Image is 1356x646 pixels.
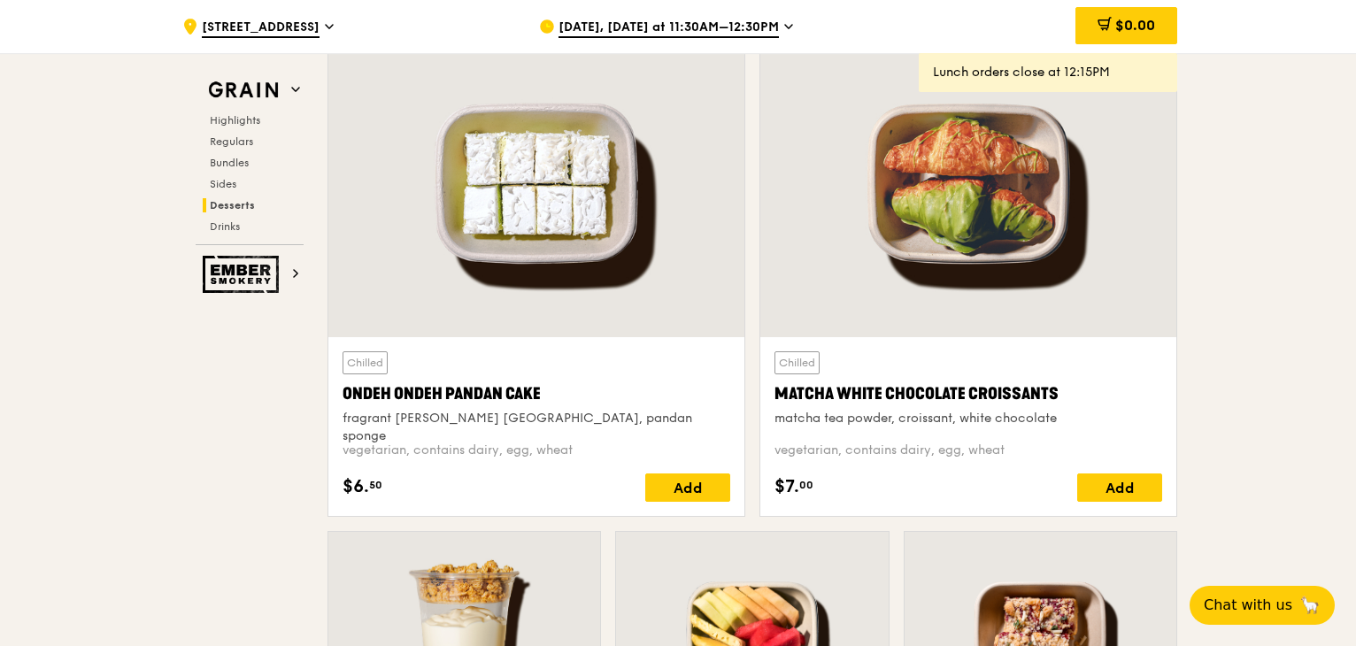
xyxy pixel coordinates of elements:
[343,442,730,459] div: vegetarian, contains dairy, egg, wheat
[202,19,320,38] span: [STREET_ADDRESS]
[774,410,1162,427] div: matcha tea powder, croissant, white chocolate
[1299,595,1321,616] span: 🦙
[774,473,799,500] span: $7.
[210,220,240,233] span: Drinks
[343,410,730,445] div: fragrant [PERSON_NAME] [GEOGRAPHIC_DATA], pandan sponge
[645,473,730,502] div: Add
[1077,473,1162,502] div: Add
[1115,17,1155,34] span: $0.00
[559,19,779,38] span: [DATE], [DATE] at 11:30AM–12:30PM
[774,381,1162,406] div: Matcha White Chocolate Croissants
[1190,586,1335,625] button: Chat with us🦙
[203,74,284,106] img: Grain web logo
[774,351,820,374] div: Chilled
[1204,595,1292,616] span: Chat with us
[343,351,388,374] div: Chilled
[774,442,1162,459] div: vegetarian, contains dairy, egg, wheat
[210,114,260,127] span: Highlights
[210,157,249,169] span: Bundles
[343,473,369,500] span: $6.
[210,178,236,190] span: Sides
[369,478,382,492] span: 50
[799,478,813,492] span: 00
[210,199,255,211] span: Desserts
[933,64,1163,81] div: Lunch orders close at 12:15PM
[203,256,284,293] img: Ember Smokery web logo
[343,381,730,406] div: Ondeh Ondeh Pandan Cake
[210,135,253,148] span: Regulars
